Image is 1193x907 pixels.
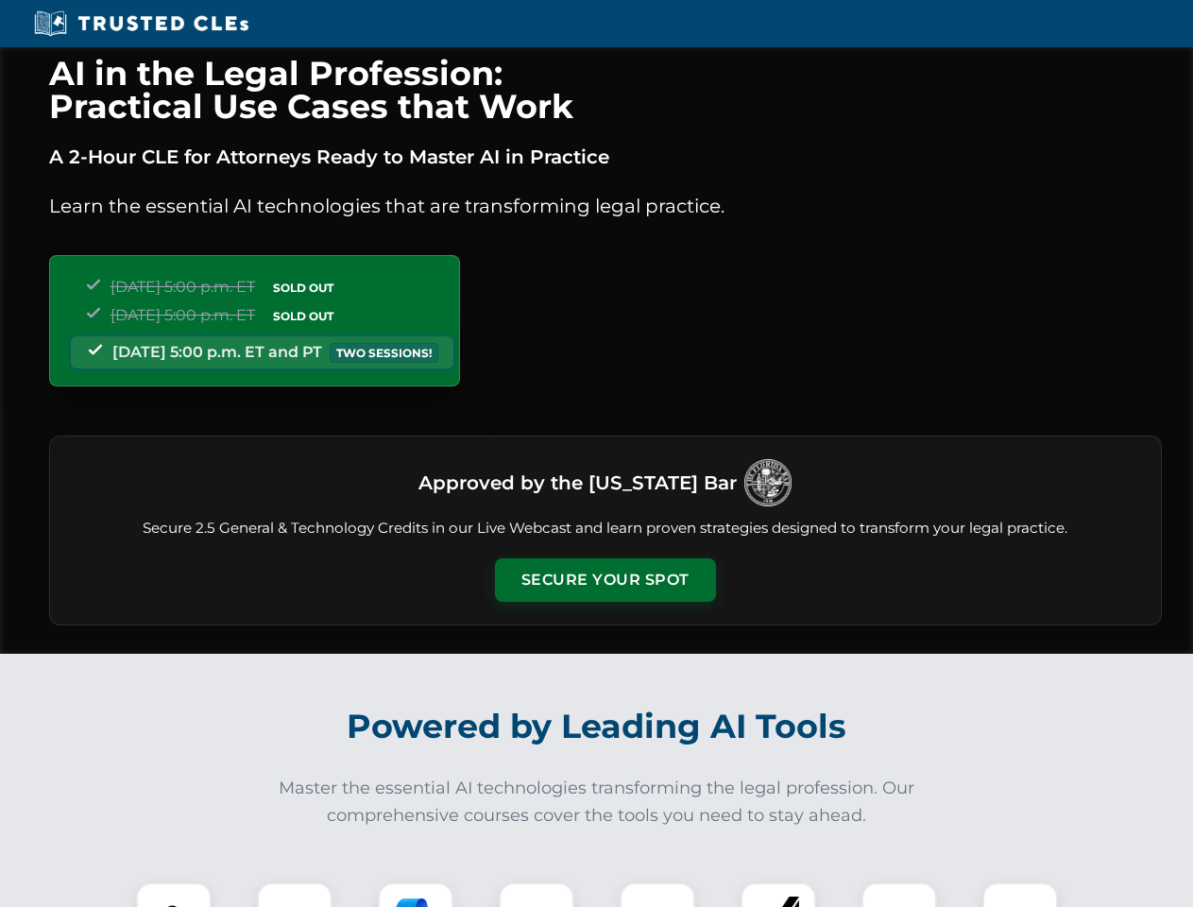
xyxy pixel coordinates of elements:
p: Learn the essential AI technologies that are transforming legal practice. [49,191,1162,221]
p: A 2-Hour CLE for Attorneys Ready to Master AI in Practice [49,142,1162,172]
img: Logo [744,459,792,506]
img: Trusted CLEs [28,9,254,38]
p: Secure 2.5 General & Technology Credits in our Live Webcast and learn proven strategies designed ... [73,518,1138,539]
span: [DATE] 5:00 p.m. ET [111,278,255,296]
h1: AI in the Legal Profession: Practical Use Cases that Work [49,57,1162,123]
span: SOLD OUT [266,278,340,298]
h2: Powered by Leading AI Tools [74,693,1120,760]
span: SOLD OUT [266,306,340,326]
span: [DATE] 5:00 p.m. ET [111,306,255,324]
h3: Approved by the [US_STATE] Bar [418,466,737,500]
p: Master the essential AI technologies transforming the legal profession. Our comprehensive courses... [266,775,928,830]
button: Secure Your Spot [495,558,716,602]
